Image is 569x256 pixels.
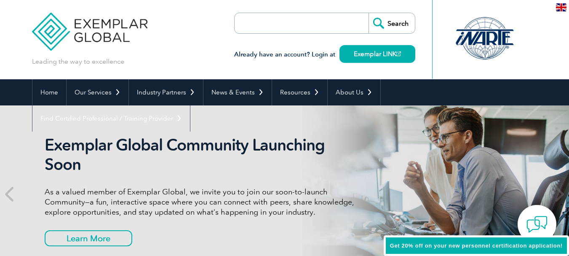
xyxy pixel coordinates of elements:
img: contact-chat.png [526,214,548,235]
a: Find Certified Professional / Training Provider [32,105,190,132]
a: Home [32,79,66,105]
a: Resources [272,79,327,105]
p: As a valued member of Exemplar Global, we invite you to join our soon-to-launch Community—a fun, ... [45,187,361,217]
input: Search [369,13,415,33]
p: Leading the way to excellence [32,57,124,66]
img: open_square.png [396,51,401,56]
span: Get 20% off on your new personnel certification application! [390,243,563,249]
h3: Already have an account? Login at [234,49,415,60]
a: Learn More [45,230,132,246]
a: News & Events [203,79,272,105]
a: Our Services [67,79,128,105]
h2: Exemplar Global Community Launching Soon [45,135,361,174]
a: Exemplar LINK [339,45,415,63]
img: en [556,3,566,11]
a: Industry Partners [129,79,203,105]
a: About Us [328,79,380,105]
